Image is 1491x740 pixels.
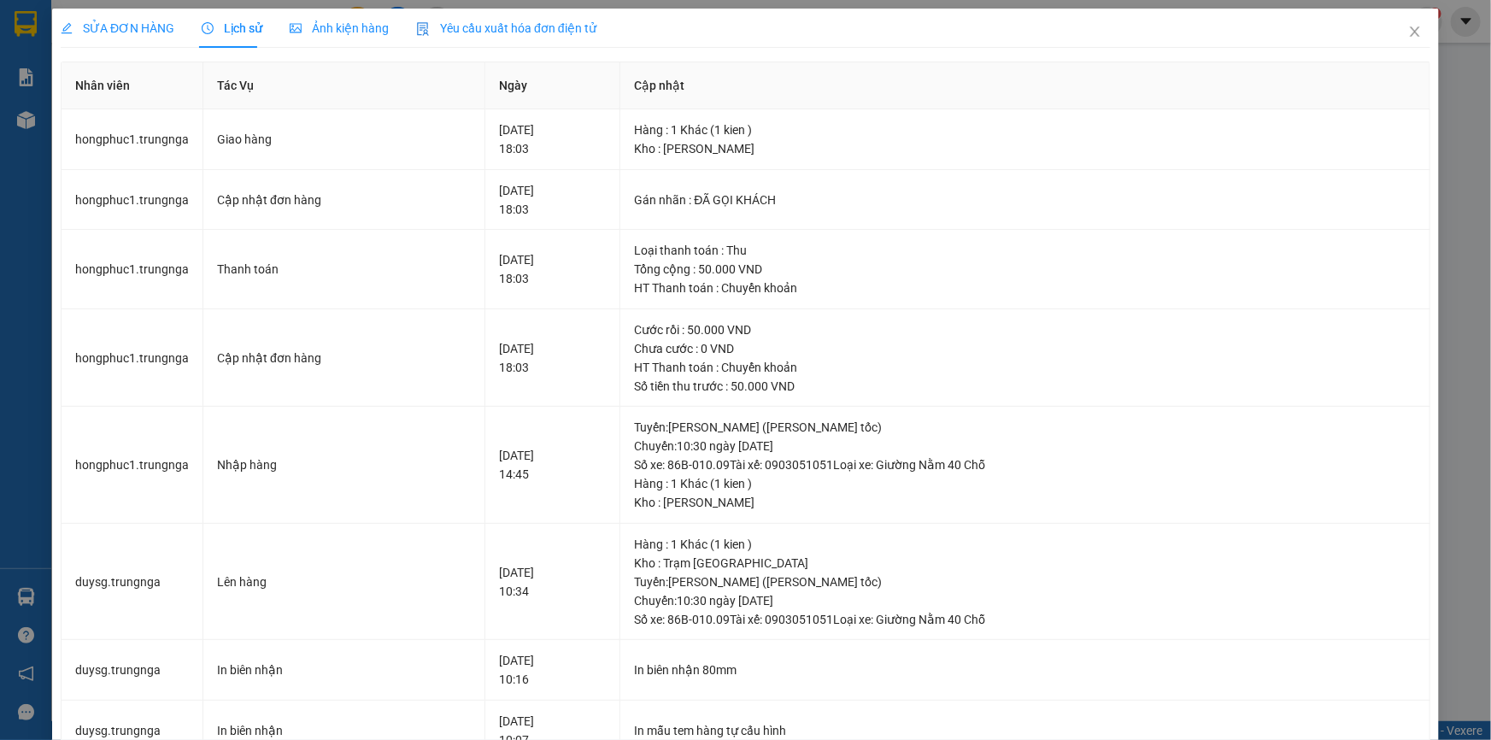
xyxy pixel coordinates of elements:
[634,120,1416,139] div: Hàng : 1 Khác (1 kien )
[634,721,1416,740] div: In mẫu tem hàng tự cấu hình
[634,320,1416,339] div: Cước rồi : 50.000 VND
[62,109,203,170] td: hongphuc1.trungnga
[634,260,1416,279] div: Tổng cộng : 50.000 VND
[634,191,1416,209] div: Gán nhãn : ĐÃ GỌI KHÁCH
[485,62,620,109] th: Ngày
[634,279,1416,297] div: HT Thanh toán : Chuyển khoản
[290,22,302,34] span: picture
[634,573,1416,629] div: Tuyến : [PERSON_NAME] ([PERSON_NAME] tốc) Chuyến: 10:30 ngày [DATE] Số xe: 86B-010.09 Tài xế: 090...
[217,573,471,591] div: Lên hàng
[634,474,1416,493] div: Hàng : 1 Khác (1 kien )
[416,22,430,36] img: icon
[499,120,606,158] div: [DATE] 18:03
[62,640,203,701] td: duysg.trungnga
[499,651,606,689] div: [DATE] 10:16
[217,260,471,279] div: Thanh toán
[1391,9,1439,56] button: Close
[620,62,1430,109] th: Cập nhật
[217,130,471,149] div: Giao hàng
[217,721,471,740] div: In biên nhận
[634,139,1416,158] div: Kho : [PERSON_NAME]
[61,22,73,34] span: edit
[1408,25,1422,38] span: close
[202,21,262,35] span: Lịch sử
[62,309,203,408] td: hongphuc1.trungnga
[217,191,471,209] div: Cập nhật đơn hàng
[217,349,471,367] div: Cập nhật đơn hàng
[499,563,606,601] div: [DATE] 10:34
[634,661,1416,679] div: In biên nhận 80mm
[634,377,1416,396] div: Số tiền thu trước : 50.000 VND
[634,493,1416,512] div: Kho : [PERSON_NAME]
[634,554,1416,573] div: Kho : Trạm [GEOGRAPHIC_DATA]
[499,339,606,377] div: [DATE] 18:03
[634,418,1416,474] div: Tuyến : [PERSON_NAME] ([PERSON_NAME] tốc) Chuyến: 10:30 ngày [DATE] Số xe: 86B-010.09 Tài xế: 090...
[62,524,203,641] td: duysg.trungnga
[499,181,606,219] div: [DATE] 18:03
[217,661,471,679] div: In biên nhận
[61,21,174,35] span: SỬA ĐƠN HÀNG
[62,407,203,524] td: hongphuc1.trungnga
[217,455,471,474] div: Nhập hàng
[634,358,1416,377] div: HT Thanh toán : Chuyển khoản
[62,62,203,109] th: Nhân viên
[202,22,214,34] span: clock-circle
[62,230,203,309] td: hongphuc1.trungnga
[416,21,596,35] span: Yêu cầu xuất hóa đơn điện tử
[634,535,1416,554] div: Hàng : 1 Khác (1 kien )
[634,339,1416,358] div: Chưa cước : 0 VND
[62,170,203,231] td: hongphuc1.trungnga
[634,241,1416,260] div: Loại thanh toán : Thu
[203,62,485,109] th: Tác Vụ
[499,446,606,484] div: [DATE] 14:45
[290,21,389,35] span: Ảnh kiện hàng
[499,250,606,288] div: [DATE] 18:03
